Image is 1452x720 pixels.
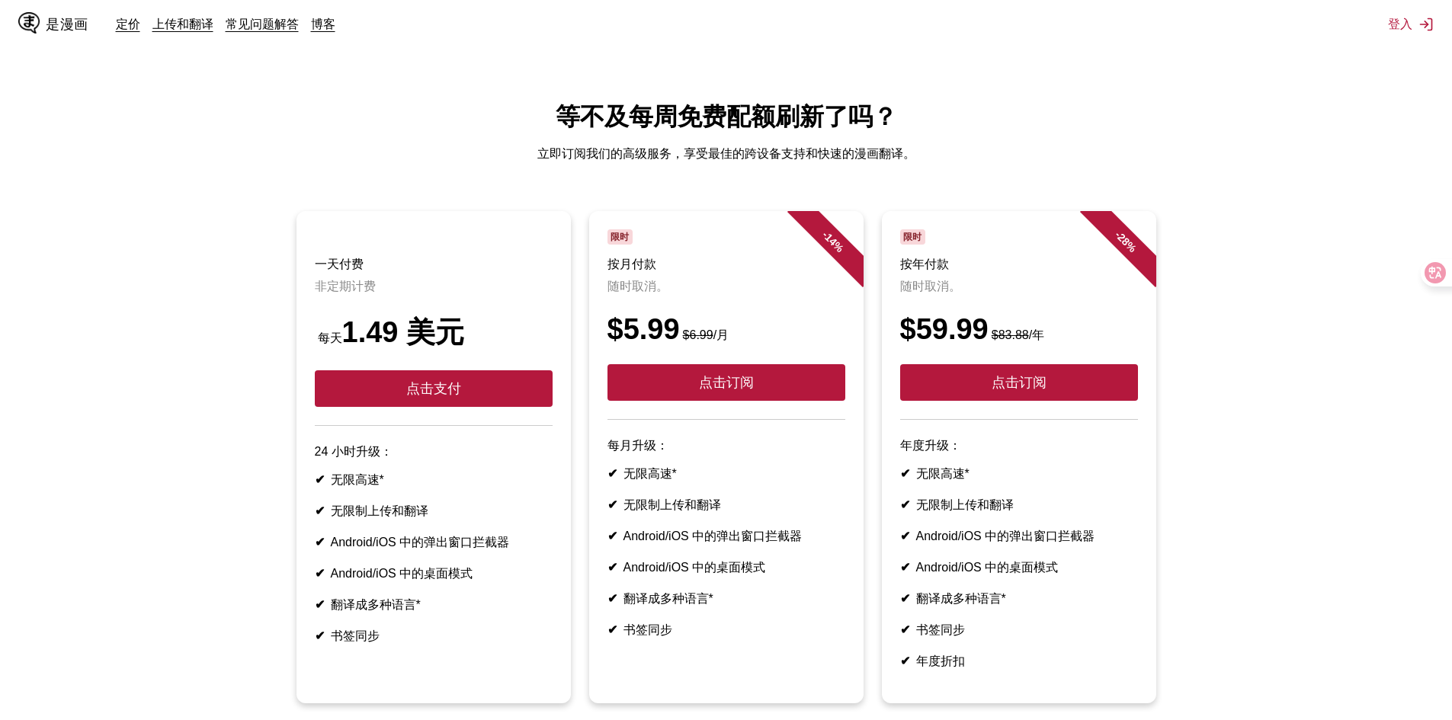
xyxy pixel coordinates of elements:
a: 常见问题解答 [226,16,299,31]
font: % [1123,239,1139,254]
font: 限时 [611,232,629,242]
font: ✔ [315,473,325,486]
font: 立即订阅我们的高级服务，享受最佳的跨设备支持和快速的漫画翻译。 [537,147,915,160]
font: 无限制上传和翻译 [331,504,428,517]
font: 无限制上传和翻译 [916,498,1014,511]
font: ✔ [607,592,617,605]
font: ✔ [900,623,910,636]
font: 是漫画 [46,17,88,31]
font: 点击订阅 [699,375,754,390]
font: ✔ [900,467,910,480]
img: 登出 [1418,17,1434,32]
a: IsManga 标志是漫画 [18,12,116,37]
font: ✔ [315,598,325,611]
font: Android/iOS 中的桌面模式 [623,561,766,574]
font: 无限高速* [916,467,970,480]
font: 点击订阅 [992,375,1047,390]
font: 按月付款 [607,258,656,270]
font: 无限高速* [623,467,677,480]
button: 点击支付 [315,370,553,407]
button: 点击订阅 [900,364,1138,401]
a: 上传和翻译 [152,16,213,31]
font: ✔ [900,561,910,574]
font: Android/iOS 中的弹出窗口拦截器 [623,530,803,542]
img: IsManga 标志 [18,12,40,34]
font: 点击支付 [406,381,461,396]
font: ✔ [900,498,910,511]
font: ✔ [900,530,910,542]
font: 24 小时升级： [315,445,393,458]
font: 1.49 美元 [342,316,465,348]
button: 登入 [1388,16,1434,33]
font: ✔ [900,654,910,667]
font: Android/iOS 中的桌面模式 [916,561,1059,574]
font: 年度折扣 [916,654,965,667]
font: 随时取消。 [607,280,668,293]
font: - [1112,229,1123,240]
font: 14 [822,231,839,248]
font: $6.99 [683,328,713,341]
font: 无限高速* [331,473,384,486]
font: ✔ [607,561,617,574]
font: 28 [1115,231,1132,248]
font: ✔ [900,592,910,605]
font: ✔ [315,567,325,580]
font: ✔ [315,536,325,549]
font: ✔ [315,629,325,642]
font: 非定期计费 [315,280,376,293]
font: 书签同步 [623,623,672,636]
font: /月 [713,328,729,341]
font: ✔ [607,530,617,542]
button: 点击订阅 [607,364,845,401]
font: - [819,229,831,240]
font: /年 [1029,328,1044,341]
font: 无限制上传和翻译 [623,498,721,511]
font: 翻译成多种语言* [623,592,713,605]
font: 每月升级： [607,439,668,452]
font: 书签同步 [916,623,965,636]
font: 限时 [903,232,922,242]
font: $83.88 [992,328,1029,341]
font: 一天付费 [315,258,364,270]
font: ✔ [607,498,617,511]
font: 翻译成多种语言* [331,598,421,611]
a: 博客 [311,16,335,31]
font: ✔ [607,467,617,480]
font: $59.99 [900,313,989,345]
font: 书签同步 [331,629,380,642]
font: 等不及每周免费配额刷新了吗？ [556,103,897,130]
font: 登入 [1388,16,1412,31]
font: % [831,239,846,254]
font: ✔ [607,623,617,636]
font: ✔ [315,504,325,517]
font: 每天 [318,331,342,344]
a: 定价 [116,16,140,31]
font: 年度升级： [900,439,961,452]
font: 按年付款 [900,258,949,270]
font: Android/iOS 中的弹出窗口拦截器 [916,530,1095,542]
font: 随时取消。 [900,280,961,293]
font: Android/iOS 中的桌面模式 [331,567,473,580]
font: Android/iOS 中的弹出窗口拦截器 [331,536,510,549]
font: 翻译成多种语言* [916,592,1006,605]
font: $5.99 [607,313,680,345]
